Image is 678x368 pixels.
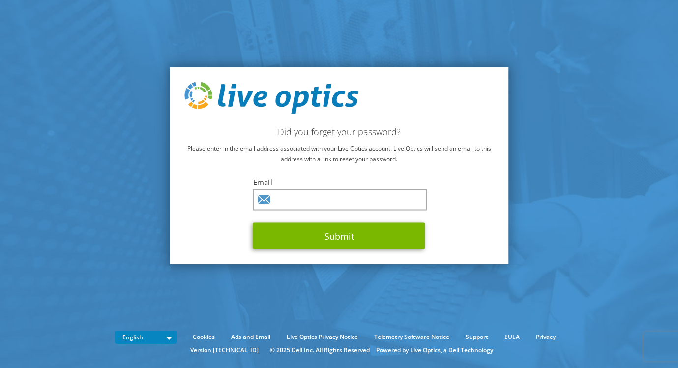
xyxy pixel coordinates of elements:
a: Privacy [529,332,563,342]
li: Powered by Live Optics, a Dell Technology [376,345,493,356]
a: Support [458,332,496,342]
h2: Did you forget your password? [184,126,494,137]
button: Submit [253,223,425,249]
p: Please enter in the email address associated with your Live Optics account. Live Optics will send... [184,143,494,165]
li: © 2025 Dell Inc. All Rights Reserved [265,345,375,356]
a: Live Optics Privacy Notice [279,332,365,342]
a: Cookies [185,332,222,342]
li: Version [TECHNICAL_ID] [185,345,264,356]
img: live_optics_svg.svg [184,82,358,114]
a: Ads and Email [224,332,278,342]
a: EULA [497,332,527,342]
a: Telemetry Software Notice [367,332,457,342]
label: Email [253,177,425,187]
